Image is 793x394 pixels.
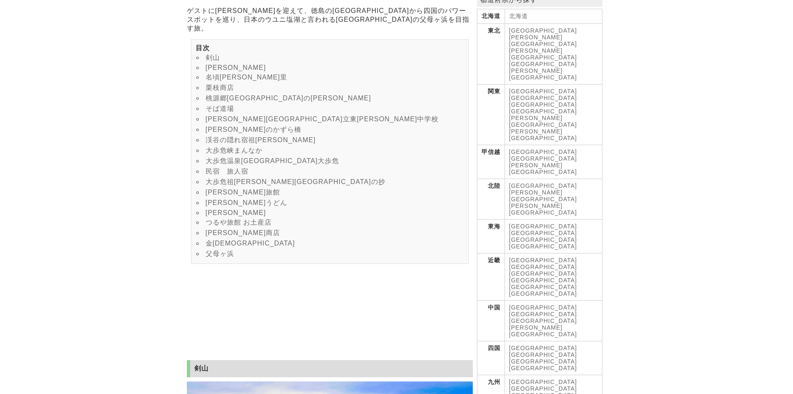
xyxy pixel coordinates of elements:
[509,290,577,297] a: [GEOGRAPHIC_DATA]
[477,9,505,24] th: 北海道
[509,202,577,216] a: [PERSON_NAME][GEOGRAPHIC_DATA]
[509,128,563,135] a: [PERSON_NAME]
[509,385,577,392] a: [GEOGRAPHIC_DATA]
[206,189,280,196] a: [PERSON_NAME]旅館
[206,115,439,123] a: [PERSON_NAME][GEOGRAPHIC_DATA]立東[PERSON_NAME]中学校
[206,229,280,236] a: [PERSON_NAME]商店
[206,126,302,133] a: [PERSON_NAME]のかずら橋
[206,54,220,61] a: 剣山
[509,358,577,365] a: [GEOGRAPHIC_DATA]
[206,178,385,185] a: 大歩危祖[PERSON_NAME][GEOGRAPHIC_DATA]の抄
[509,115,577,128] a: [PERSON_NAME][GEOGRAPHIC_DATA]
[509,67,577,81] a: [PERSON_NAME][GEOGRAPHIC_DATA]
[509,189,577,202] a: [PERSON_NAME][GEOGRAPHIC_DATA]
[206,199,288,206] a: [PERSON_NAME]うどん
[509,243,577,250] a: [GEOGRAPHIC_DATA]
[477,341,505,375] th: 四国
[477,179,505,220] th: 北陸
[509,34,577,47] a: [PERSON_NAME][GEOGRAPHIC_DATA]
[206,219,272,226] a: つるや旅館 お土産店
[206,157,339,164] a: 大歩危温泉[GEOGRAPHIC_DATA]大歩危
[477,301,505,341] th: 中国
[509,230,577,236] a: [GEOGRAPHIC_DATA]
[509,365,577,371] a: [GEOGRAPHIC_DATA]
[206,64,266,71] a: [PERSON_NAME]
[509,155,577,162] a: [GEOGRAPHIC_DATA]
[509,379,577,385] a: [GEOGRAPHIC_DATA]
[509,13,528,19] a: 北海道
[509,101,577,108] a: [GEOGRAPHIC_DATA]
[509,284,577,290] a: [GEOGRAPHIC_DATA]
[187,360,473,377] h2: 剣山
[509,351,577,358] a: [GEOGRAPHIC_DATA]
[509,135,577,141] a: [GEOGRAPHIC_DATA]
[477,253,505,301] th: 近畿
[509,317,577,324] a: [GEOGRAPHIC_DATA]
[509,162,577,175] a: [PERSON_NAME][GEOGRAPHIC_DATA]
[509,182,577,189] a: [GEOGRAPHIC_DATA]
[477,220,505,253] th: 東海
[206,74,288,81] a: 名頃[PERSON_NAME]里
[509,47,577,61] a: [PERSON_NAME][GEOGRAPHIC_DATA]
[509,148,577,155] a: [GEOGRAPHIC_DATA]
[206,136,316,143] a: 渓谷の隠れ宿祖[PERSON_NAME]
[509,257,577,264] a: [GEOGRAPHIC_DATA]
[509,264,577,270] a: [GEOGRAPHIC_DATA]
[509,236,577,243] a: [GEOGRAPHIC_DATA]
[509,304,577,311] a: [GEOGRAPHIC_DATA]
[509,108,577,115] a: [GEOGRAPHIC_DATA]
[477,84,505,145] th: 関東
[187,7,473,33] p: ゲストに[PERSON_NAME]を迎えて、徳島の[GEOGRAPHIC_DATA]から四国のパワースポットを巡り、日本のウユニ塩湖と言われる[GEOGRAPHIC_DATA]の父母ヶ浜を目指す旅。
[509,95,577,101] a: [GEOGRAPHIC_DATA]
[206,209,266,216] a: [PERSON_NAME]
[509,223,577,230] a: [GEOGRAPHIC_DATA]
[206,95,371,102] a: 桃源郷[GEOGRAPHIC_DATA]の[PERSON_NAME]
[509,27,577,34] a: [GEOGRAPHIC_DATA]
[206,240,295,247] a: 金[DEMOGRAPHIC_DATA]
[509,311,577,317] a: [GEOGRAPHIC_DATA]
[206,84,234,91] a: 栗枝商店
[206,105,234,112] a: そば道場
[206,147,263,154] a: 大歩危峡まんなか
[206,168,248,175] a: 民宿 旅人宿
[509,61,577,67] a: [GEOGRAPHIC_DATA]
[509,270,577,277] a: [GEOGRAPHIC_DATA]
[509,324,577,338] a: [PERSON_NAME][GEOGRAPHIC_DATA]
[509,345,577,351] a: [GEOGRAPHIC_DATA]
[509,277,577,284] a: [GEOGRAPHIC_DATA]
[509,88,577,95] a: [GEOGRAPHIC_DATA]
[477,24,505,84] th: 東北
[477,145,505,179] th: 甲信越
[206,250,234,257] a: 父母ヶ浜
